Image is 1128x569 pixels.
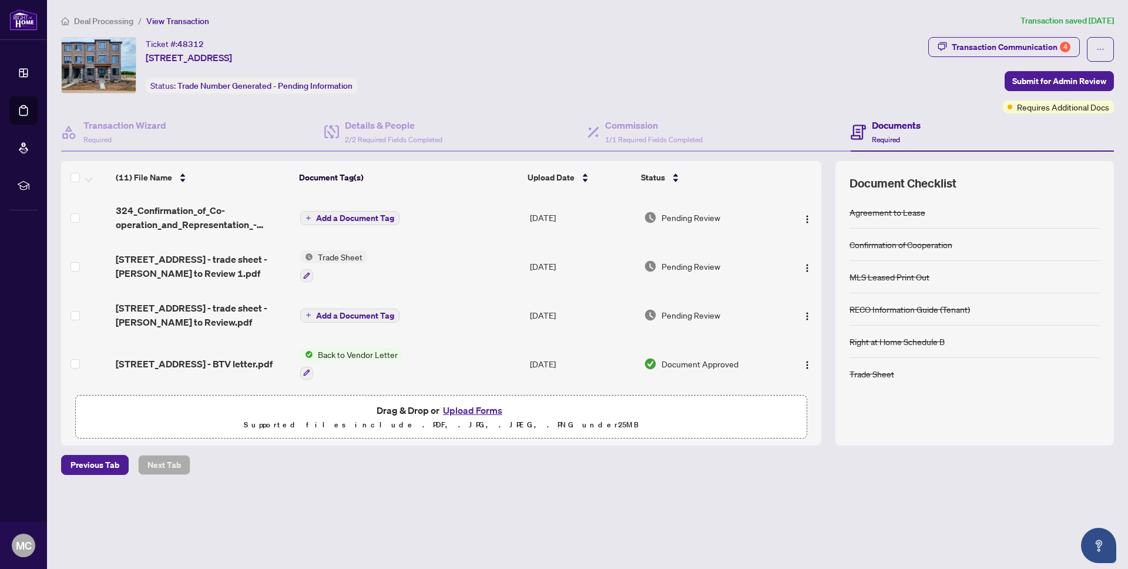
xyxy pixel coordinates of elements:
[294,161,523,194] th: Document Tag(s)
[300,309,399,323] button: Add a Document Tag
[16,537,32,554] span: MC
[177,81,352,91] span: Trade Number Generated - Pending Information
[300,250,367,282] button: Status IconTrade Sheet
[111,161,294,194] th: (11) File Name
[83,418,800,432] p: Supported files include .PDF, .JPG, .JPEG, .PNG under 25 MB
[525,339,639,389] td: [DATE]
[605,118,703,132] h4: Commission
[850,238,952,251] div: Confirmation of Cooperation
[83,135,112,144] span: Required
[76,396,807,439] span: Drag & Drop orUpload FormsSupported files include .PDF, .JPG, .JPEG, .PNG under25MB
[316,214,394,222] span: Add a Document Tag
[605,135,703,144] span: 1/1 Required Fields Completed
[644,211,657,224] img: Document Status
[662,211,720,224] span: Pending Review
[662,357,738,370] span: Document Approved
[850,270,929,283] div: MLS Leased Print Out
[850,206,925,219] div: Agreement to Lease
[803,215,812,224] img: Logo
[636,161,778,194] th: Status
[803,312,812,321] img: Logo
[300,348,313,361] img: Status Icon
[177,39,204,49] span: 48312
[313,250,367,263] span: Trade Sheet
[70,456,119,474] span: Previous Tab
[116,357,273,371] span: [STREET_ADDRESS] - BTV letter.pdf
[798,257,817,276] button: Logo
[928,37,1080,57] button: Transaction Communication4
[9,9,38,31] img: logo
[439,403,506,418] button: Upload Forms
[146,51,232,65] span: [STREET_ADDRESS]
[300,348,402,380] button: Status IconBack to Vendor Letter
[525,389,639,440] td: [DATE]
[116,203,290,232] span: 324_Confirmation_of_Co-operation_and_Representation_-_Tenant_Landlord_-_PropTx-OREA__5___1___1_ 1...
[525,241,639,292] td: [DATE]
[952,38,1070,56] div: Transaction Communication
[850,367,894,380] div: Trade Sheet
[138,14,142,28] li: /
[146,78,357,93] div: Status:
[345,135,442,144] span: 2/2 Required Fields Completed
[525,194,639,241] td: [DATE]
[644,309,657,322] img: Document Status
[523,161,636,194] th: Upload Date
[798,208,817,227] button: Logo
[798,354,817,373] button: Logo
[62,38,136,93] img: IMG-W12187538_1.jpg
[116,171,172,184] span: (11) File Name
[377,403,506,418] span: Drag & Drop or
[872,135,900,144] span: Required
[305,215,311,221] span: plus
[644,260,657,273] img: Document Status
[641,171,665,184] span: Status
[83,118,166,132] h4: Transaction Wizard
[525,292,639,339] td: [DATE]
[74,16,133,26] span: Deal Processing
[300,211,399,225] button: Add a Document Tag
[116,301,290,329] span: [STREET_ADDRESS] - trade sheet - [PERSON_NAME] to Review.pdf
[1020,14,1114,28] article: Transaction saved [DATE]
[1017,101,1109,113] span: Requires Additional Docs
[850,335,945,348] div: Right at Home Schedule B
[61,455,129,475] button: Previous Tab
[345,118,442,132] h4: Details & People
[1081,528,1116,563] button: Open asap
[528,171,575,184] span: Upload Date
[61,17,69,25] span: home
[1005,71,1114,91] button: Submit for Admin Review
[662,309,720,322] span: Pending Review
[1096,45,1104,53] span: ellipsis
[850,303,970,316] div: RECO Information Guide (Tenant)
[316,312,394,320] span: Add a Document Tag
[146,37,204,51] div: Ticket #:
[300,250,313,263] img: Status Icon
[138,455,190,475] button: Next Tab
[798,306,817,324] button: Logo
[850,175,956,192] span: Document Checklist
[146,16,209,26] span: View Transaction
[1012,72,1106,91] span: Submit for Admin Review
[313,348,402,361] span: Back to Vendor Letter
[300,210,399,226] button: Add a Document Tag
[1060,42,1070,52] div: 4
[803,263,812,273] img: Logo
[872,118,921,132] h4: Documents
[803,360,812,370] img: Logo
[116,252,290,280] span: [STREET_ADDRESS] - trade sheet - [PERSON_NAME] to Review 1.pdf
[662,260,720,273] span: Pending Review
[305,312,311,318] span: plus
[644,357,657,370] img: Document Status
[300,307,399,323] button: Add a Document Tag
